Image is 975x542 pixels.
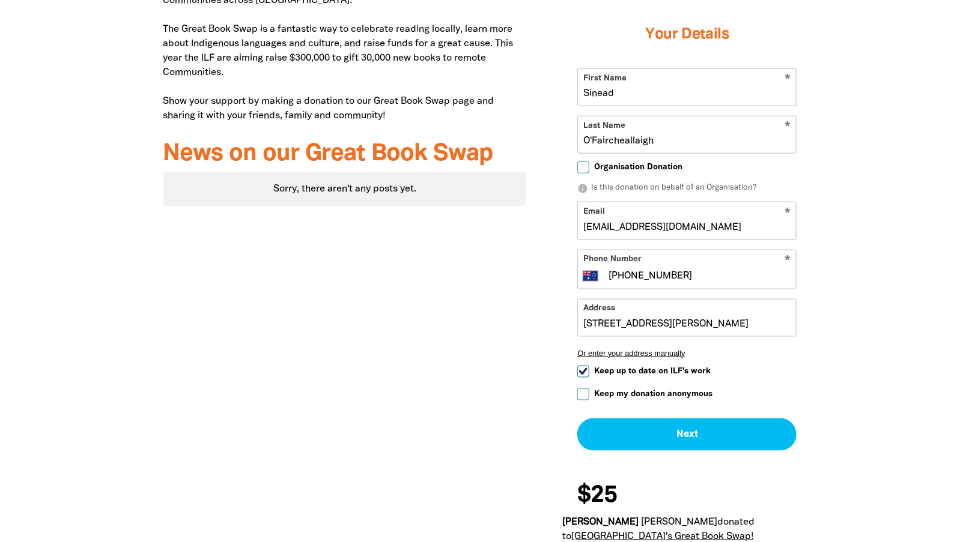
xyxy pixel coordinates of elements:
div: Sorry, there aren't any posts yet. [163,172,527,206]
div: Paginated content [163,172,527,206]
span: Keep up to date on ILF's work [594,366,711,377]
h3: News on our Great Book Swap [163,141,527,167]
span: Keep my donation anonymous [594,388,712,400]
span: $25 [577,484,617,508]
a: [GEOGRAPHIC_DATA]'s Great Book Swap! [571,532,753,541]
i: info [577,183,588,194]
span: Organisation Donation [594,161,682,173]
button: Or enter your address manually [577,349,797,358]
em: [PERSON_NAME] [562,518,639,526]
p: Is this donation on behalf of an Organisation? [577,182,797,194]
span: donated to [562,518,755,541]
i: Required [785,255,791,266]
input: Keep up to date on ILF's work [577,366,589,378]
h3: Your Details [577,11,797,59]
button: Next [577,418,797,451]
input: Organisation Donation [577,161,589,173]
em: [PERSON_NAME] [641,518,717,526]
input: Keep my donation anonymous [577,388,589,400]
